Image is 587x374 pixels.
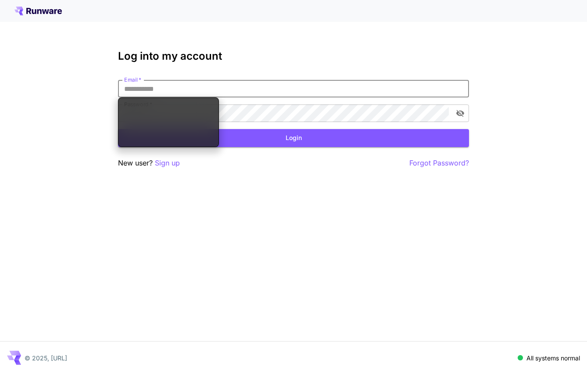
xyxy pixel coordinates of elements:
label: Email [124,76,141,83]
p: All systems normal [526,353,580,363]
h3: Log into my account [118,50,469,62]
button: Forgot Password? [409,158,469,169]
p: © 2025, [URL] [25,353,67,363]
button: Sign up [155,158,180,169]
button: Login [118,129,469,147]
button: toggle password visibility [452,105,468,121]
p: New user? [118,158,180,169]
